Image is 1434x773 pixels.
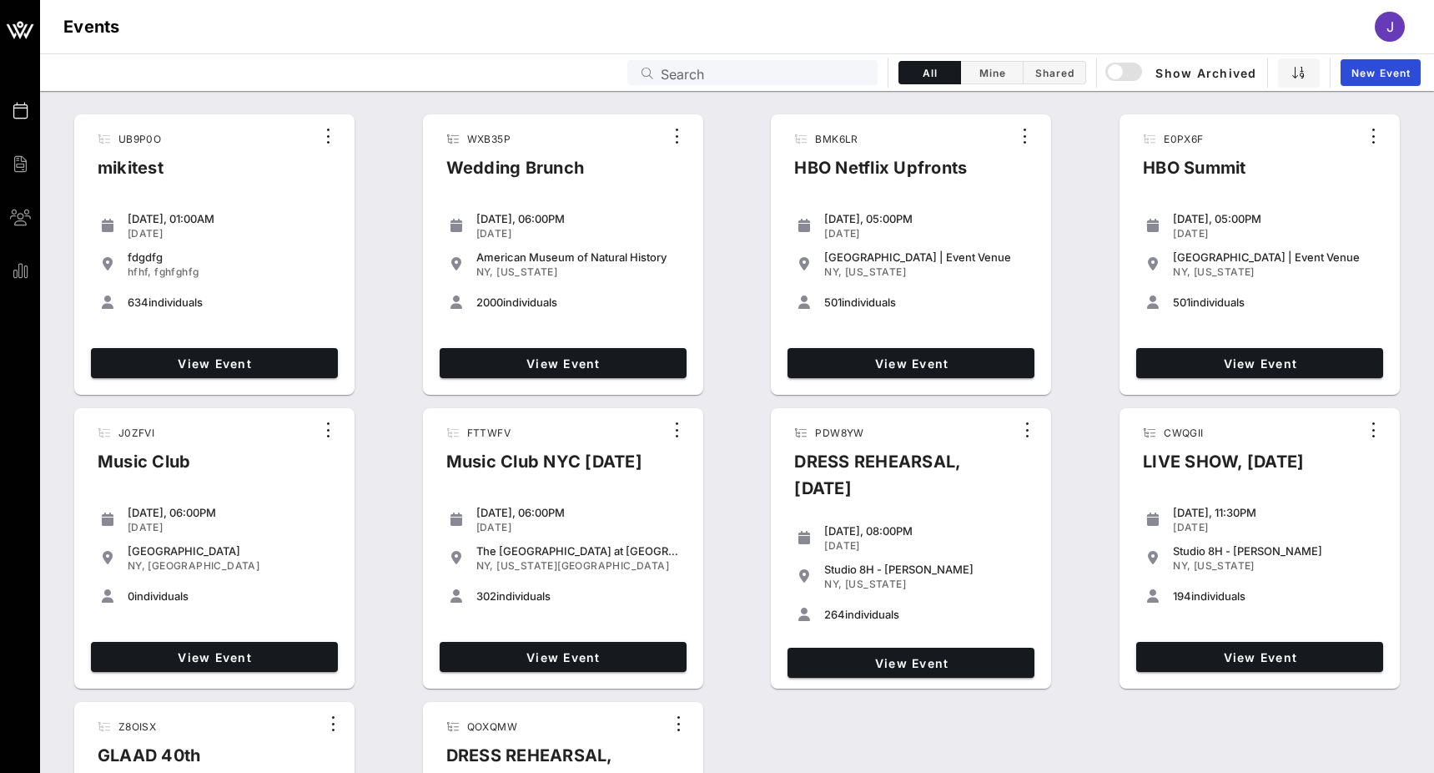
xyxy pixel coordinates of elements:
[1173,506,1376,519] div: [DATE], 11:30PM
[128,506,331,519] div: [DATE], 06:00PM
[84,448,204,488] div: Music Club
[476,589,680,603] div: individuals
[91,642,338,672] a: View Event
[440,642,687,672] a: View Event
[118,720,156,733] span: Z8OISX
[1173,227,1376,240] div: [DATE]
[824,296,1028,309] div: individuals
[118,133,161,145] span: UB9P0O
[476,227,680,240] div: [DATE]
[476,521,680,534] div: [DATE]
[128,250,331,264] div: fdgdfg
[440,348,687,378] a: View Event
[1173,296,1376,309] div: individuals
[476,506,680,519] div: [DATE], 06:00PM
[496,265,557,278] span: [US_STATE]
[154,265,199,278] span: fghfghfg
[1173,265,1190,278] span: NY,
[467,720,517,733] span: QOXQMW
[1024,61,1086,84] button: Shared
[1173,589,1191,603] span: 194
[476,296,503,309] span: 2000
[1173,250,1376,264] div: [GEOGRAPHIC_DATA] | Event Venue
[1130,154,1260,195] div: HBO Summit
[787,348,1034,378] a: View Event
[824,212,1028,225] div: [DATE], 05:00PM
[476,265,494,278] span: NY,
[824,227,1028,240] div: [DATE]
[476,544,680,558] div: The [GEOGRAPHIC_DATA] at [GEOGRAPHIC_DATA]
[476,559,494,572] span: NY,
[476,250,680,264] div: American Museum of Natural History
[845,578,906,590] span: [US_STATE]
[128,227,331,240] div: [DATE]
[1034,67,1075,79] span: Shared
[781,448,1014,515] div: DRESS REHEARSAL, [DATE]
[961,61,1024,84] button: Mine
[824,578,842,590] span: NY,
[98,650,331,664] span: View Event
[1173,589,1376,603] div: individuals
[467,133,511,145] span: WXB35P
[824,296,842,309] span: 501
[467,427,511,439] span: FTTWFV
[1164,133,1203,145] span: E0PX6F
[787,648,1034,678] a: View Event
[898,61,961,84] button: All
[1173,296,1190,309] span: 501
[1173,559,1190,572] span: NY,
[845,265,906,278] span: [US_STATE]
[1136,348,1383,378] a: View Event
[909,67,950,79] span: All
[128,521,331,534] div: [DATE]
[1194,265,1255,278] span: [US_STATE]
[815,427,863,439] span: PDW8YW
[794,356,1028,371] span: View Event
[446,650,680,664] span: View Event
[128,296,331,309] div: individuals
[1386,18,1394,35] span: J
[128,544,331,558] div: [GEOGRAPHIC_DATA]
[91,348,338,378] a: View Event
[824,563,1028,576] div: Studio 8H - [PERSON_NAME]
[1173,521,1376,534] div: [DATE]
[824,250,1028,264] div: [GEOGRAPHIC_DATA] | Event Venue
[824,524,1028,538] div: [DATE], 08:00PM
[1351,67,1411,79] span: New Event
[433,154,598,195] div: Wedding Brunch
[824,539,1028,553] div: [DATE]
[1108,63,1257,83] span: Show Archived
[496,559,669,572] span: [US_STATE][GEOGRAPHIC_DATA]
[1375,12,1405,42] div: J
[84,154,177,195] div: mikitest
[1143,650,1376,664] span: View Event
[1173,544,1376,558] div: Studio 8H - [PERSON_NAME]
[128,212,331,225] div: [DATE], 01:00AM
[446,356,680,371] span: View Event
[148,559,259,572] span: [GEOGRAPHIC_DATA]
[476,296,680,309] div: individuals
[1143,356,1376,371] span: View Event
[1130,448,1317,488] div: LIVE SHOW, [DATE]
[128,589,134,603] span: 0
[1173,212,1376,225] div: [DATE], 05:00PM
[815,133,858,145] span: BMK6LR
[476,589,496,603] span: 302
[128,265,152,278] span: hfhf,
[118,427,154,439] span: J0ZFVI
[98,356,331,371] span: View Event
[128,296,148,309] span: 634
[1164,427,1203,439] span: CWQGII
[63,13,120,40] h1: Events
[781,154,980,195] div: HBO Netflix Upfronts
[971,67,1013,79] span: Mine
[794,656,1028,670] span: View Event
[824,608,1028,621] div: individuals
[824,265,842,278] span: NY,
[476,212,680,225] div: [DATE], 06:00PM
[128,559,145,572] span: NY,
[1107,58,1257,88] button: Show Archived
[824,608,845,621] span: 264
[128,589,331,603] div: individuals
[1194,559,1255,572] span: [US_STATE]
